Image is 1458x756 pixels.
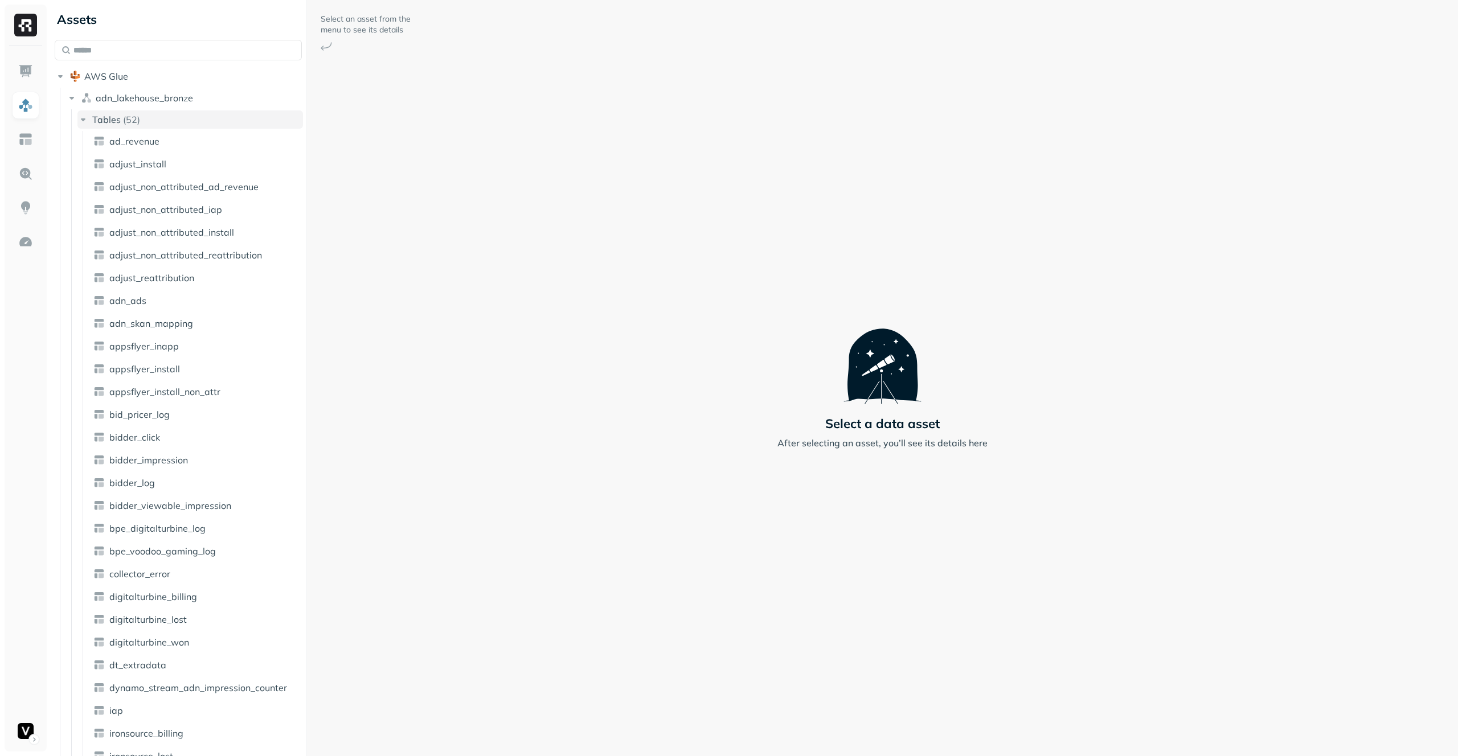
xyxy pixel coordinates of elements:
[123,114,140,125] p: ( 52 )
[109,636,189,648] span: digitalturbine_won
[109,340,179,352] span: appsflyer_inapp
[93,181,105,192] img: table
[109,477,155,488] span: bidder_log
[18,200,33,215] img: Insights
[89,587,304,606] a: digitalturbine_billing
[93,636,105,648] img: table
[109,728,183,739] span: ironsource_billing
[93,523,105,534] img: table
[109,614,187,625] span: digitalturbine_lost
[18,132,33,147] img: Asset Explorer
[93,272,105,283] img: table
[89,679,304,697] a: dynamo_stream_adn_impression_counter
[109,204,222,215] span: adjust_non_attributed_iap
[18,64,33,79] img: Dashboard
[66,89,302,107] button: adn_lakehouse_bronze
[55,67,302,85] button: AWS Glue
[109,591,197,602] span: digitalturbine_billing
[109,158,166,170] span: adjust_install
[69,71,81,82] img: root
[89,496,304,515] a: bidder_viewable_impression
[89,246,304,264] a: adjust_non_attributed_reattribution
[109,318,193,329] span: adn_skan_mapping
[93,568,105,580] img: table
[14,14,37,36] img: Ryft
[93,340,105,352] img: table
[89,269,304,287] a: adjust_reattribution
[89,542,304,560] a: bpe_voodoo_gaming_log
[93,158,105,170] img: table
[109,523,206,534] span: bpe_digitalturbine_log
[89,633,304,651] a: digitalturbine_won
[93,432,105,443] img: table
[109,682,287,693] span: dynamo_stream_adn_impression_counter
[89,178,304,196] a: adjust_non_attributed_ad_revenue
[89,314,304,332] a: adn_skan_mapping
[109,386,220,397] span: appsflyer_install_non_attr
[93,591,105,602] img: table
[89,610,304,628] a: digitalturbine_lost
[89,451,304,469] a: bidder_impression
[89,656,304,674] a: dt_extradata
[55,10,302,28] div: Assets
[89,701,304,720] a: iap
[89,337,304,355] a: appsflyer_inapp
[93,295,105,306] img: table
[96,92,193,104] span: adn_lakehouse_bronze
[93,135,105,147] img: table
[93,614,105,625] img: table
[109,227,234,238] span: adjust_non_attributed_install
[89,155,304,173] a: adjust_install
[89,360,304,378] a: appsflyer_install
[89,724,304,742] a: ironsource_billing
[93,454,105,466] img: table
[93,682,105,693] img: table
[89,383,304,401] a: appsflyer_install_non_attr
[89,405,304,424] a: bid_pricer_log
[109,249,262,261] span: adjust_non_attributed_reattribution
[93,705,105,716] img: table
[84,71,128,82] span: AWS Glue
[109,363,180,375] span: appsflyer_install
[93,363,105,375] img: table
[18,98,33,113] img: Assets
[89,200,304,219] a: adjust_non_attributed_iap
[89,428,304,446] a: bidder_click
[321,14,412,35] p: Select an asset from the menu to see its details
[109,500,231,511] span: bidder_viewable_impression
[109,181,259,192] span: adjust_non_attributed_ad_revenue
[89,291,304,310] a: adn_ads
[89,565,304,583] a: collector_error
[109,454,188,466] span: bidder_impression
[89,223,304,241] a: adjust_non_attributed_install
[109,659,166,671] span: dt_extradata
[89,519,304,537] a: bpe_digitalturbine_log
[89,474,304,492] a: bidder_log
[843,306,922,404] img: Telescope
[93,204,105,215] img: table
[18,235,33,249] img: Optimization
[93,318,105,329] img: table
[93,545,105,557] img: table
[18,166,33,181] img: Query Explorer
[81,92,92,104] img: namespace
[93,500,105,511] img: table
[109,545,216,557] span: bpe_voodoo_gaming_log
[109,272,194,283] span: adjust_reattribution
[92,114,121,125] span: Tables
[109,568,170,580] span: collector_error
[109,135,159,147] span: ad_revenue
[93,409,105,420] img: table
[93,728,105,739] img: table
[109,705,123,716] span: iap
[777,436,988,450] p: After selecting an asset, you’ll see its details here
[109,432,160,443] span: bidder_click
[109,409,170,420] span: bid_pricer_log
[77,110,303,129] button: Tables(52)
[89,132,304,150] a: ad_revenue
[93,386,105,397] img: table
[18,723,34,739] img: Voodoo
[93,227,105,238] img: table
[825,416,940,432] p: Select a data asset
[93,249,105,261] img: table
